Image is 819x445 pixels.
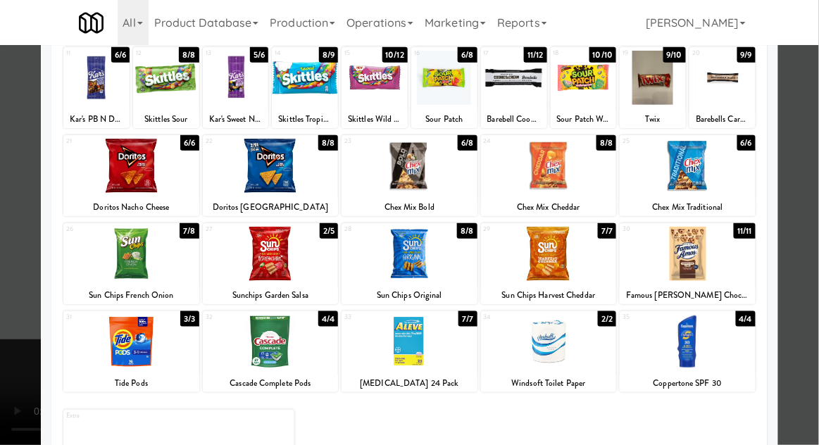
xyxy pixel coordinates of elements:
img: Micromart [79,11,104,35]
div: 28 [344,223,409,235]
div: 7/7 [598,223,616,239]
div: Doritos [GEOGRAPHIC_DATA] [205,199,337,216]
div: 297/7Sun Chips Harvest Cheddar [481,223,617,304]
div: Skittles Sour [135,111,197,128]
div: Skittles Sour [133,111,199,128]
div: Chex Mix Cheddar [483,199,615,216]
div: 16 [414,47,444,59]
div: 7/8 [180,223,199,239]
div: 19 [623,47,653,59]
div: Doritos Nacho Cheese [65,199,197,216]
div: 8/8 [596,135,616,151]
div: Skittles Tropical [274,111,336,128]
div: 313/3Tide Pods [63,311,199,392]
div: 33 [344,311,409,323]
div: Skittles Wild [PERSON_NAME] [342,111,408,128]
div: Famous [PERSON_NAME] Chocolate Chip Cookie [622,287,754,304]
div: Chex Mix Traditional [620,199,756,216]
div: 26 [66,223,131,235]
div: 288/8Sun Chips Original [342,223,477,304]
div: 6/8 [458,135,477,151]
div: 256/6Chex Mix Traditional [620,135,756,216]
div: Famous [PERSON_NAME] Chocolate Chip Cookie [620,287,756,304]
div: 14 [275,47,305,59]
div: 199/10Twix [620,47,686,128]
div: 27 [206,223,270,235]
div: 1510/12Skittles Wild [PERSON_NAME] [342,47,408,128]
div: Skittles Wild [PERSON_NAME] [344,111,406,128]
div: 128/8Skittles Sour [133,47,199,128]
div: 5/6 [250,47,268,63]
div: 10/10 [589,47,617,63]
div: 6/6 [180,135,199,151]
div: [MEDICAL_DATA] 24 Pack [342,375,477,392]
div: 32 [206,311,270,323]
div: 148/9Skittles Tropical [272,47,338,128]
div: Twix [622,111,684,128]
div: Kar's PB N Dark Chocolate [63,111,130,128]
div: 11 [66,47,96,59]
div: Sour Patch [413,111,475,128]
div: 272/5Sunchips Garden Salsa [203,223,339,304]
div: 116/6Kar's PB N Dark Chocolate [63,47,130,128]
div: Chex Mix Bold [342,199,477,216]
div: Kar's PB N Dark Chocolate [65,111,127,128]
div: Sun Chips French Onion [65,287,197,304]
div: 236/8Chex Mix Bold [342,135,477,216]
div: Windsoft Toilet Paper [483,375,615,392]
div: 34 [484,311,549,323]
div: 9/9 [737,47,756,63]
div: Kar's Sweet N Salty Mix [205,111,267,128]
div: Sunchips Garden Salsa [203,287,339,304]
div: 17 [484,47,514,59]
div: 6/6 [111,47,130,63]
div: 21 [66,135,131,147]
div: 1810/10Sour Patch Watermelon [551,47,617,128]
div: Sour Patch Watermelon [551,111,617,128]
div: 7/7 [458,311,477,327]
div: 337/7[MEDICAL_DATA] 24 Pack [342,311,477,392]
div: Sun Chips Original [344,287,475,304]
div: 2/2 [598,311,616,327]
div: 354/4Coppertone SPF 30 [620,311,756,392]
div: Sour Patch [411,111,477,128]
div: Coppertone SPF 30 [622,375,754,392]
div: 3/3 [180,311,199,327]
div: Barebells Caramel Cashew Protein Bar [689,111,756,128]
div: 216/6Doritos Nacho Cheese [63,135,199,216]
div: Sun Chips Harvest Cheddar [483,287,615,304]
div: 18 [554,47,584,59]
div: 20 [692,47,723,59]
div: Doritos [GEOGRAPHIC_DATA] [203,199,339,216]
div: 342/2Windsoft Toilet Paper [481,311,617,392]
div: 25 [623,135,687,147]
div: 30 [623,223,687,235]
div: Kar's Sweet N Salty Mix [203,111,269,128]
div: Extra [66,410,179,422]
div: 29 [484,223,549,235]
div: 248/8Chex Mix Cheddar [481,135,617,216]
div: Barebell Cookies & Cream [481,111,547,128]
div: Cascade Complete Pods [203,375,339,392]
div: Sun Chips French Onion [63,287,199,304]
div: 324/4Cascade Complete Pods [203,311,339,392]
div: 11/12 [524,47,547,63]
div: Chex Mix Traditional [622,199,754,216]
div: 1711/12Barebell Cookies & Cream [481,47,547,128]
div: Coppertone SPF 30 [620,375,756,392]
div: Twix [620,111,686,128]
div: 6/6 [737,135,756,151]
div: 15 [344,47,375,59]
div: 209/9Barebells Caramel Cashew Protein Bar [689,47,756,128]
div: 8/9 [319,47,338,63]
div: 10/12 [382,47,408,63]
div: 23 [344,135,409,147]
div: 4/4 [318,311,338,327]
div: Barebell Cookies & Cream [483,111,545,128]
div: 228/8Doritos [GEOGRAPHIC_DATA] [203,135,339,216]
div: 166/8Sour Patch [411,47,477,128]
div: Windsoft Toilet Paper [481,375,617,392]
div: 11/11 [734,223,756,239]
div: Doritos Nacho Cheese [63,199,199,216]
div: Chex Mix Cheddar [481,199,617,216]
